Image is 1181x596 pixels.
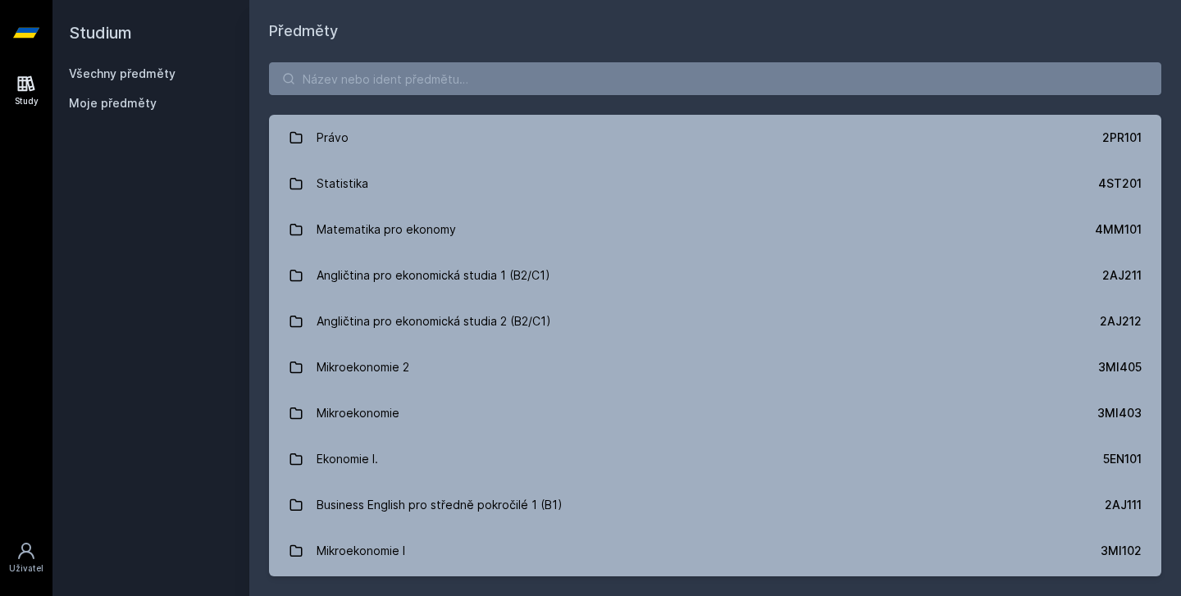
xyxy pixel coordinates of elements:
div: Mikroekonomie 2 [317,351,409,384]
a: Statistika 4ST201 [269,161,1161,207]
div: 2AJ212 [1100,313,1142,330]
a: Mikroekonomie 2 3MI405 [269,344,1161,390]
div: Právo [317,121,349,154]
div: Uživatel [9,562,43,575]
div: 2AJ211 [1102,267,1142,284]
div: Ekonomie I. [317,443,378,475]
div: 2PR101 [1102,130,1142,146]
a: Právo 2PR101 [269,115,1161,161]
div: 3MI403 [1097,405,1142,421]
div: 4MM101 [1095,221,1142,238]
div: 3MI405 [1098,359,1142,375]
div: Angličtina pro ekonomická studia 1 (B2/C1) [317,259,550,292]
a: Angličtina pro ekonomická studia 1 (B2/C1) 2AJ211 [269,253,1161,298]
div: Matematika pro ekonomy [317,213,456,246]
div: Study [15,95,39,107]
div: Mikroekonomie [317,397,399,430]
input: Název nebo ident předmětu… [269,62,1161,95]
h1: Předměty [269,20,1161,43]
a: Matematika pro ekonomy 4MM101 [269,207,1161,253]
a: Study [3,66,49,116]
div: 2AJ111 [1105,497,1142,513]
a: Angličtina pro ekonomická studia 2 (B2/C1) 2AJ212 [269,298,1161,344]
a: Uživatel [3,533,49,583]
div: 3MI102 [1101,543,1142,559]
a: Business English pro středně pokročilé 1 (B1) 2AJ111 [269,482,1161,528]
div: Business English pro středně pokročilé 1 (B1) [317,489,563,521]
div: 4ST201 [1098,175,1142,192]
a: Mikroekonomie I 3MI102 [269,528,1161,574]
span: Moje předměty [69,95,157,111]
a: Ekonomie I. 5EN101 [269,436,1161,482]
a: Všechny předměty [69,66,176,80]
a: Mikroekonomie 3MI403 [269,390,1161,436]
div: Angličtina pro ekonomická studia 2 (B2/C1) [317,305,551,338]
div: 5EN101 [1103,451,1142,467]
div: Statistika [317,167,368,200]
div: Mikroekonomie I [317,535,405,567]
